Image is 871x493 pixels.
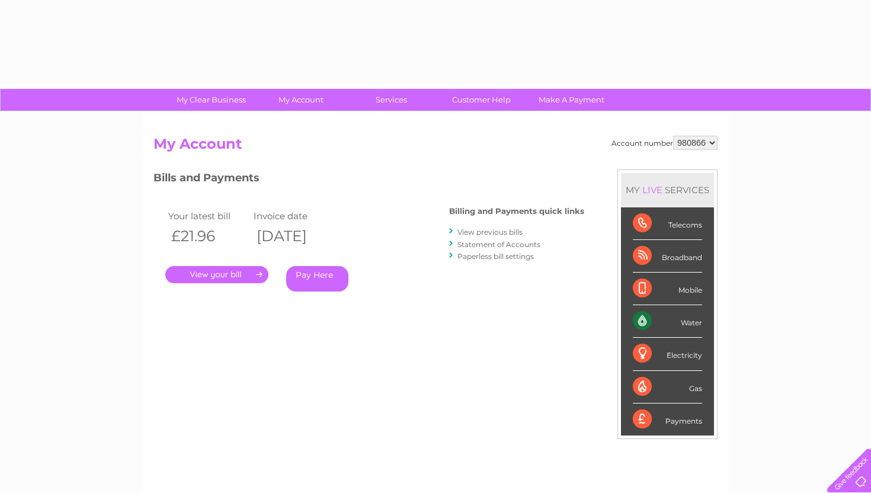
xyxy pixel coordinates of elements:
th: [DATE] [251,224,336,248]
a: . [165,266,268,283]
div: MY SERVICES [621,173,714,207]
div: Telecoms [633,207,702,240]
div: Payments [633,404,702,436]
a: My Clear Business [162,89,260,111]
div: Gas [633,371,702,404]
a: View previous bills [457,228,523,236]
h2: My Account [153,136,718,158]
a: My Account [252,89,350,111]
div: LIVE [640,184,665,196]
th: £21.96 [165,224,251,248]
div: Electricity [633,338,702,370]
h3: Bills and Payments [153,169,584,190]
div: Broadband [633,240,702,273]
div: Account number [611,136,718,150]
td: Your latest bill [165,208,251,224]
a: Pay Here [286,266,348,292]
div: Mobile [633,273,702,305]
a: Statement of Accounts [457,240,540,249]
a: Customer Help [433,89,530,111]
div: Water [633,305,702,338]
a: Services [342,89,440,111]
a: Paperless bill settings [457,252,534,261]
a: Make A Payment [523,89,620,111]
h4: Billing and Payments quick links [449,207,584,216]
td: Invoice date [251,208,336,224]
